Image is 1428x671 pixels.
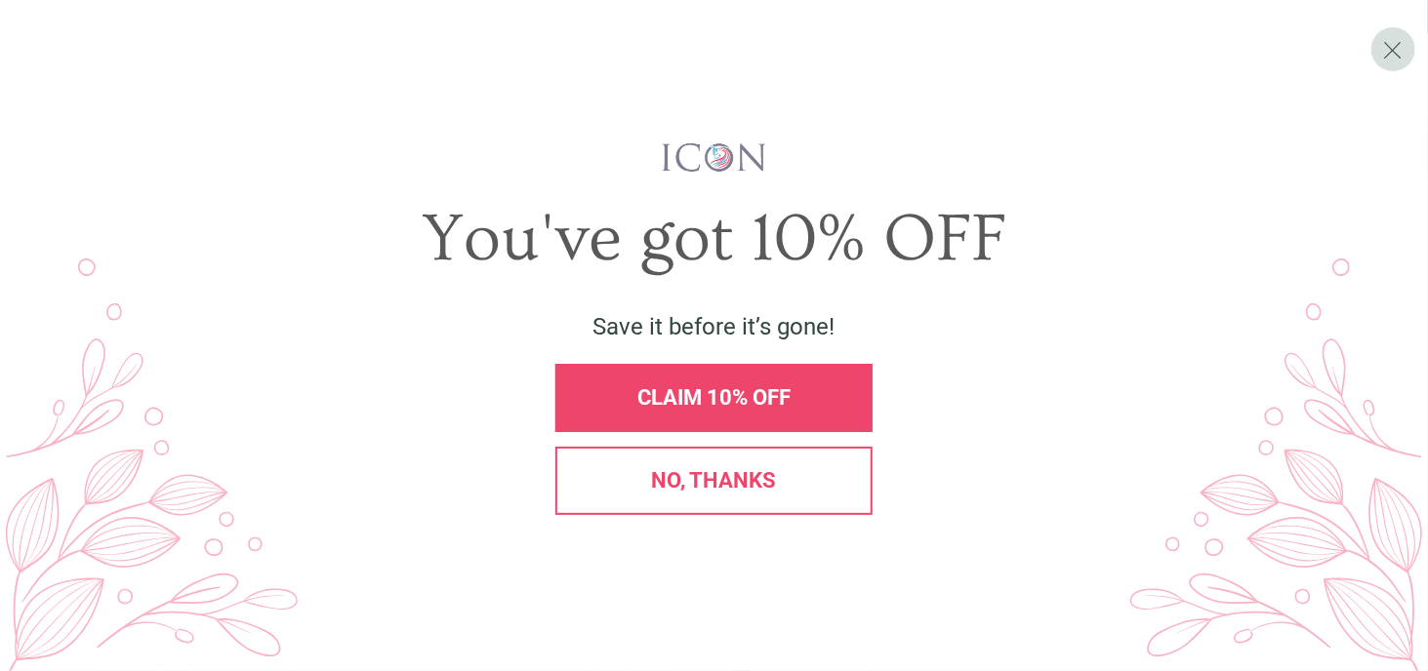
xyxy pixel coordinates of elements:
span: X [1383,35,1404,64]
span: You've got 10% OFF [422,201,1006,277]
img: iconwallstickersl_1754656298800.png [659,141,769,175]
span: CLAIM 10% OFF [637,385,791,410]
span: No, thanks [652,468,777,493]
span: Save it before it’s gone! [593,313,836,340]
